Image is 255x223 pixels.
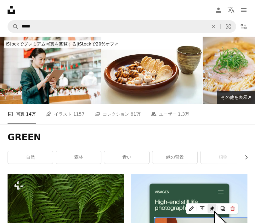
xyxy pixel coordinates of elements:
a: 植物 [201,151,246,164]
span: 1157 [73,111,85,118]
a: 森林 [56,151,101,164]
button: フィルター [237,20,250,33]
button: 全てクリア [207,21,220,33]
a: 緑の背景 [152,151,197,164]
a: 自然 [8,151,53,164]
button: メニュー [237,4,250,16]
form: サイト内でビジュアルを探す [8,20,236,33]
span: 81万 [131,111,141,118]
button: ビジュアル検索 [221,21,236,33]
a: ログイン / 登録する [212,4,225,16]
h1: GREEN [8,132,247,143]
img: Wagashi (Japanese sweets) such as karinto and ginger rice crackers in wooden plate and Japanese g... [101,37,202,104]
span: iStockでプレミアム写真を閲覧する | [6,41,78,46]
span: iStockで20%オフ ↗ [6,41,118,46]
a: コレクション 81万 [94,104,140,124]
button: Unsplashで検索する [8,21,19,33]
a: 青い [104,151,149,164]
a: ユーザー 1.3万 [151,104,190,124]
button: リストを右にスクロールする [241,151,247,164]
button: 言語 [225,4,237,16]
span: 1.3万 [178,111,189,118]
a: ホーム — Unsplash [8,6,15,14]
a: その他を表示↗ [217,91,255,104]
span: その他を表示 ↗ [221,95,251,100]
a: イラスト 1157 [46,104,84,124]
a: 葉がたくさんある緑の植物の接写 [8,213,124,218]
